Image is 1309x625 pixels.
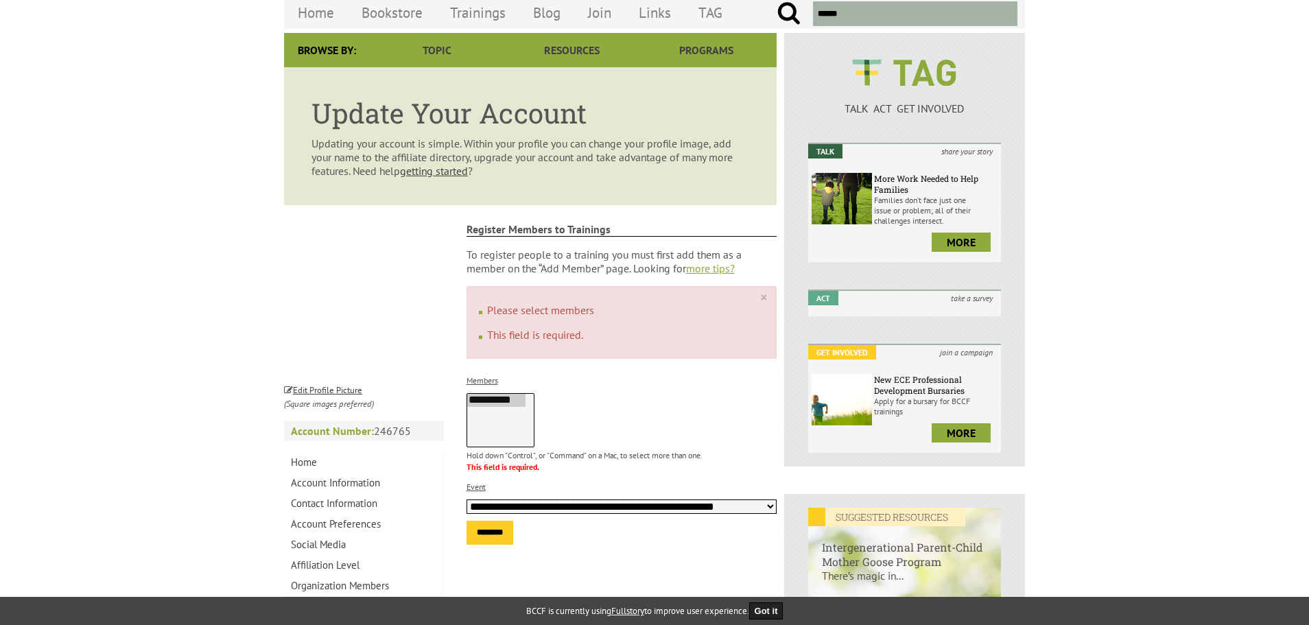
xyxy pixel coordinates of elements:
a: Contact Information [284,493,443,514]
a: Topic [370,33,504,67]
a: Edit Profile Picture [284,382,362,396]
a: Fullstory [611,605,644,617]
em: SUGGESTED RESOURCES [808,508,965,526]
label: Event [467,482,486,492]
p: TALK ACT GET INVOLVED [808,102,1001,115]
div: Browse By: [284,33,370,67]
p: Apply for a bursary for BCCF trainings [874,396,998,416]
li: Please select members [487,303,753,317]
a: getting started [400,164,468,178]
img: BCCF's TAG Logo [842,47,966,99]
article: Updating your account is simple. Within your profile you can change your profile image, add your ... [284,67,777,205]
p: Hold down "Control", or "Command" on a Mac, to select more than one. [467,450,777,460]
p: 246765 [284,421,444,441]
h6: More Work Needed to Help Families [874,173,998,195]
a: Home [284,452,443,473]
input: Submit [777,1,801,26]
a: Affiliation Level [284,555,443,576]
i: share your story [933,144,1001,158]
a: Account Information [284,473,443,493]
button: Got it [749,602,783,620]
label: Members [467,375,498,386]
em: Talk [808,144,842,158]
strong: Register Members to Trainings [467,222,777,237]
a: TALK ACT GET INVOLVED [808,88,1001,115]
a: Organization Members [284,576,443,596]
h6: Intergenerational Parent-Child Mother Goose Program [808,526,1001,569]
a: Account Preferences [284,514,443,534]
p: Families don’t face just one issue or problem; all of their challenges intersect. [874,195,998,226]
a: Register Members to Trainings [284,596,443,617]
a: more tips? [686,261,735,275]
i: (Square images preferred) [284,398,374,410]
small: Edit Profile Picture [284,384,362,396]
p: To register people to a training you must first add them as a member on the “Add Member” page. Lo... [467,248,777,275]
a: × [760,291,766,305]
a: more [932,233,991,252]
a: Resources [504,33,639,67]
li: This field is required. [487,328,753,342]
em: Get Involved [808,345,876,359]
em: Act [808,291,838,305]
strong: Account Number: [291,424,374,438]
a: Social Media [284,534,443,555]
i: join a campaign [932,345,1001,359]
p: There’s magic in... [808,569,1001,596]
i: take a survey [943,291,1001,305]
p: This field is required. [467,462,777,472]
h6: New ECE Professional Development Bursaries [874,374,998,396]
a: more [932,423,991,443]
h1: Update Your Account [311,95,749,131]
a: Programs [639,33,774,67]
